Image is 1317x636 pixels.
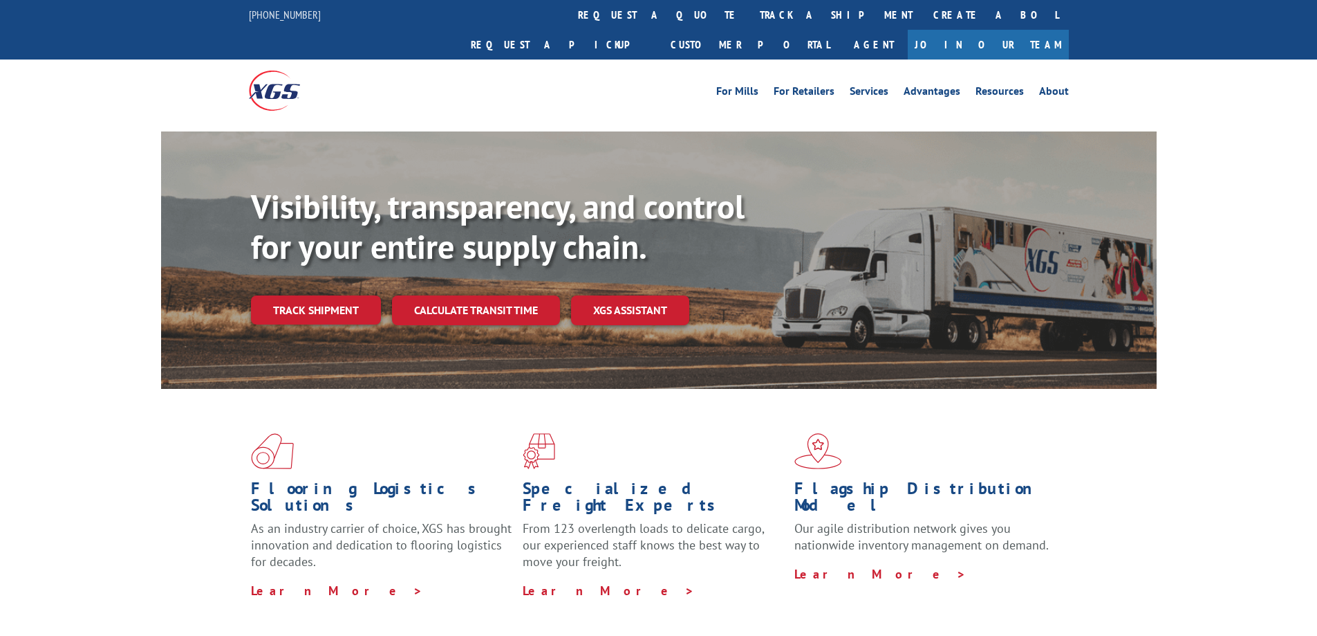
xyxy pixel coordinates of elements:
a: Learn More > [251,583,423,599]
a: About [1039,86,1069,101]
a: Services [850,86,888,101]
a: Advantages [904,86,960,101]
a: Join Our Team [908,30,1069,60]
a: Resources [975,86,1024,101]
img: xgs-icon-flagship-distribution-model-red [794,433,842,469]
h1: Flagship Distribution Model [794,480,1056,520]
h1: Flooring Logistics Solutions [251,480,512,520]
a: Request a pickup [460,30,660,60]
a: Track shipment [251,296,381,325]
a: Calculate transit time [392,296,560,325]
a: Learn More > [523,583,695,599]
a: For Mills [716,86,758,101]
p: From 123 overlength loads to delicate cargo, our experienced staff knows the best way to move you... [523,520,784,582]
a: Learn More > [794,566,966,582]
h1: Specialized Freight Experts [523,480,784,520]
span: As an industry carrier of choice, XGS has brought innovation and dedication to flooring logistics... [251,520,512,570]
b: Visibility, transparency, and control for your entire supply chain. [251,185,745,268]
a: For Retailers [774,86,834,101]
img: xgs-icon-total-supply-chain-intelligence-red [251,433,294,469]
a: [PHONE_NUMBER] [249,8,321,21]
img: xgs-icon-focused-on-flooring-red [523,433,555,469]
a: Agent [840,30,908,60]
a: XGS ASSISTANT [571,296,689,325]
a: Customer Portal [660,30,840,60]
span: Our agile distribution network gives you nationwide inventory management on demand. [794,520,1049,553]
